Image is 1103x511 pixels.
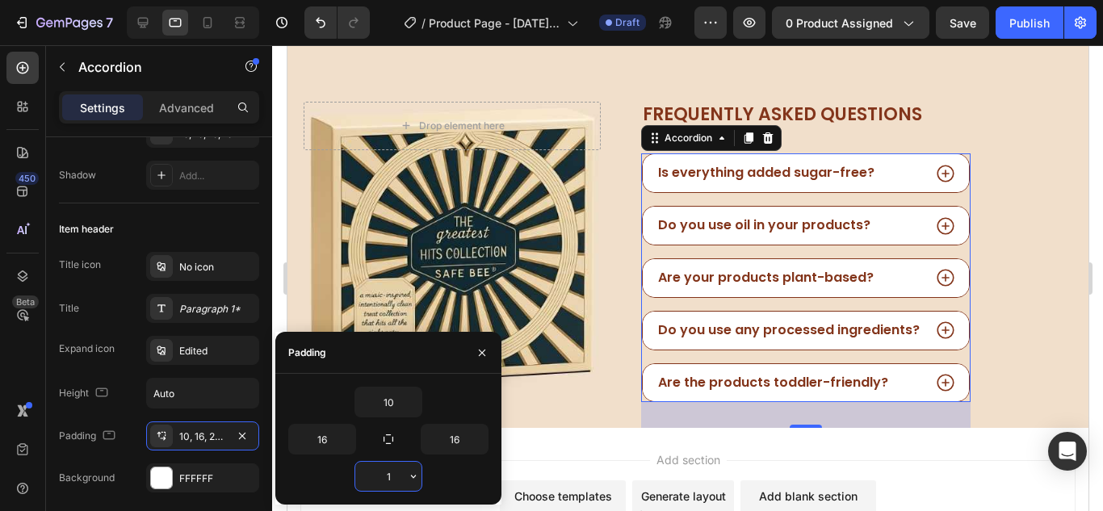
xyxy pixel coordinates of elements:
div: Rich Text Editor. Editing area: main [368,274,635,296]
p: Accordion [78,57,216,77]
div: Rich Text Editor. Editing area: main [368,170,585,191]
div: Background [59,471,115,485]
p: Do you use oil in your products? [371,172,583,189]
p: Do you use any processed ingredients? [371,277,632,294]
div: Beta [12,295,39,308]
h2: Frequently asked questions [354,57,683,83]
div: Generate layout [354,442,438,459]
div: Rich Text Editor. Editing area: main [368,327,603,349]
p: Settings [80,99,125,116]
span: then drag & drop elements [459,463,580,477]
button: Save [936,6,989,39]
div: Open Intercom Messenger [1048,432,1087,471]
div: Add blank section [472,442,570,459]
div: Add... [179,169,255,183]
p: Are the products toddler-friendly? [371,329,601,346]
span: Save [950,16,976,30]
button: Publish [996,6,1063,39]
div: Publish [1009,15,1050,31]
span: Draft [615,15,640,30]
div: 10, 16, 24, 16 [179,429,226,444]
input: Auto [289,425,355,454]
div: Height [59,383,111,404]
span: 0 product assigned [786,15,893,31]
span: Product Page - [DATE] 22:08:21 [429,15,560,31]
div: Accordion [374,86,428,100]
div: No icon [179,260,255,274]
p: Is everything added sugar-free? [371,119,587,136]
div: Padding [288,346,326,360]
div: Edited [179,344,255,358]
div: Title icon [59,258,101,272]
span: / [421,15,426,31]
div: Paragraph 1* [179,302,255,316]
div: Expand icon [59,341,115,356]
div: Padding [59,425,119,447]
input: Auto [147,379,258,408]
div: Item header [59,222,114,237]
div: Choose templates [227,442,325,459]
p: Are your products plant-based? [371,224,586,241]
input: Auto [355,387,421,417]
div: Rich Text Editor. Editing area: main [368,222,589,244]
div: FFFFFF [179,471,255,486]
input: Auto [421,425,488,454]
button: 7 [6,6,120,39]
span: Add section [363,406,439,423]
input: Auto [355,462,421,491]
div: 450 [15,172,39,185]
button: 0 product assigned [772,6,929,39]
p: 7 [106,13,113,32]
div: Undo/Redo [304,6,370,39]
div: Title [59,301,79,316]
p: Advanced [159,99,214,116]
div: Shadow [59,168,96,182]
iframe: Design area [287,45,1088,511]
div: Rich Text Editor. Editing area: main [368,117,589,139]
span: from URL or image [351,463,438,477]
span: inspired by CRO experts [219,463,329,477]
